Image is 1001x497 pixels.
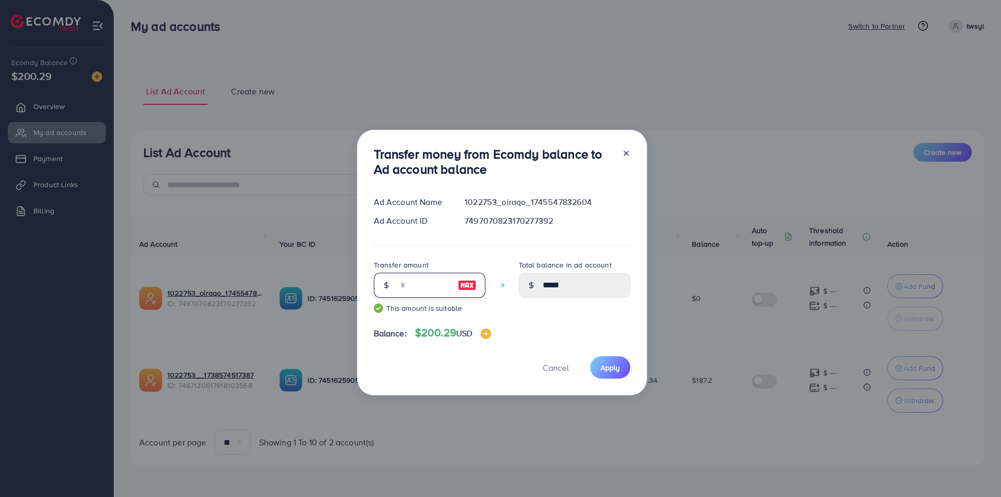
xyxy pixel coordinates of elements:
[415,326,492,340] h4: $200.29
[456,215,638,227] div: 7497070823170277392
[456,328,472,339] span: USD
[365,196,457,208] div: Ad Account Name
[374,328,407,340] span: Balance:
[374,303,485,313] small: This amount is suitable
[543,362,569,373] span: Cancel
[456,196,638,208] div: 1022753_oiraqo_1745547832604
[590,356,630,379] button: Apply
[458,279,477,292] img: image
[374,304,383,313] img: guide
[957,450,993,489] iframe: Chat
[601,362,620,373] span: Apply
[530,356,582,379] button: Cancel
[365,215,457,227] div: Ad Account ID
[519,260,612,270] label: Total balance in ad account
[374,260,429,270] label: Transfer amount
[374,147,614,177] h3: Transfer money from Ecomdy balance to Ad account balance
[481,329,491,339] img: image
